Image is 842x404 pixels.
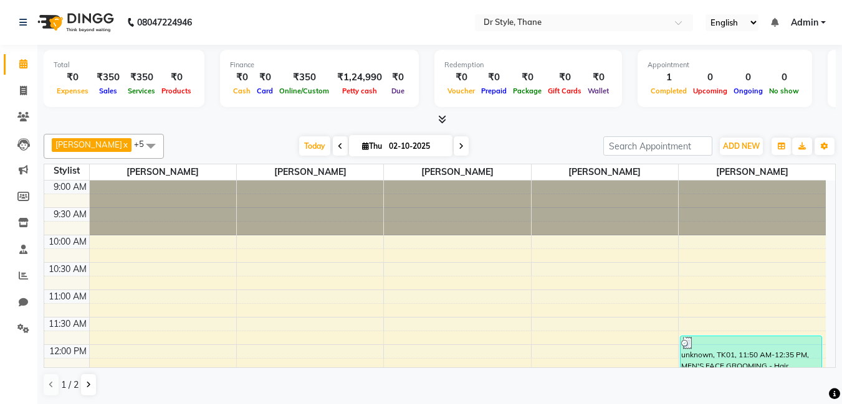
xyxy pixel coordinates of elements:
div: ₹0 [444,70,478,85]
span: Sales [96,87,120,95]
span: ADD NEW [723,141,760,151]
span: Online/Custom [276,87,332,95]
span: Services [125,87,158,95]
span: Thu [359,141,385,151]
div: Appointment [648,60,802,70]
input: Search Appointment [603,136,712,156]
div: 9:30 AM [51,208,89,221]
div: unknown, TK01, 11:50 AM-12:35 PM, MEN'S FACE GROOMING - Hair Cut,MEN'S FACE GROOMING - [PERSON_NA... [681,336,821,375]
span: Completed [648,87,690,95]
div: ₹350 [92,70,125,85]
div: 1 [648,70,690,85]
div: ₹0 [585,70,612,85]
div: 0 [690,70,730,85]
span: Package [510,87,545,95]
span: Admin [791,16,818,29]
span: [PERSON_NAME] [55,139,122,149]
input: 2025-10-02 [385,137,447,156]
span: Wallet [585,87,612,95]
span: 1 / 2 [61,378,79,392]
div: Total [54,60,194,70]
div: 0 [766,70,802,85]
div: 0 [730,70,766,85]
span: [PERSON_NAME] [90,164,236,180]
a: x [122,139,128,149]
span: [PERSON_NAME] [384,164,530,180]
div: ₹0 [54,70,92,85]
div: ₹0 [230,70,254,85]
span: [PERSON_NAME] [532,164,678,180]
button: ADD NEW [720,138,763,155]
div: ₹350 [276,70,332,85]
span: +5 [134,139,153,149]
span: Products [158,87,194,95]
div: Redemption [444,60,612,70]
b: 08047224946 [137,5,192,40]
div: 9:00 AM [51,181,89,194]
span: Ongoing [730,87,766,95]
div: ₹0 [545,70,585,85]
div: Stylist [44,164,89,177]
span: [PERSON_NAME] [237,164,383,180]
div: 11:00 AM [46,290,89,303]
div: Finance [230,60,409,70]
span: Petty cash [339,87,380,95]
span: Expenses [54,87,92,95]
img: logo [32,5,117,40]
div: 10:30 AM [46,263,89,276]
div: ₹0 [387,70,409,85]
div: ₹0 [254,70,276,85]
span: Due [388,87,408,95]
div: 10:00 AM [46,235,89,248]
span: Today [299,136,330,156]
div: ₹1,24,990 [332,70,387,85]
span: Cash [230,87,254,95]
div: ₹0 [510,70,545,85]
div: 12:00 PM [47,345,89,358]
span: Card [254,87,276,95]
span: Upcoming [690,87,730,95]
span: [PERSON_NAME] [679,164,826,180]
div: 11:30 AM [46,317,89,331]
span: Prepaid [478,87,510,95]
div: ₹0 [158,70,194,85]
div: ₹350 [125,70,158,85]
span: No show [766,87,802,95]
div: ₹0 [478,70,510,85]
span: Voucher [444,87,478,95]
span: Gift Cards [545,87,585,95]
